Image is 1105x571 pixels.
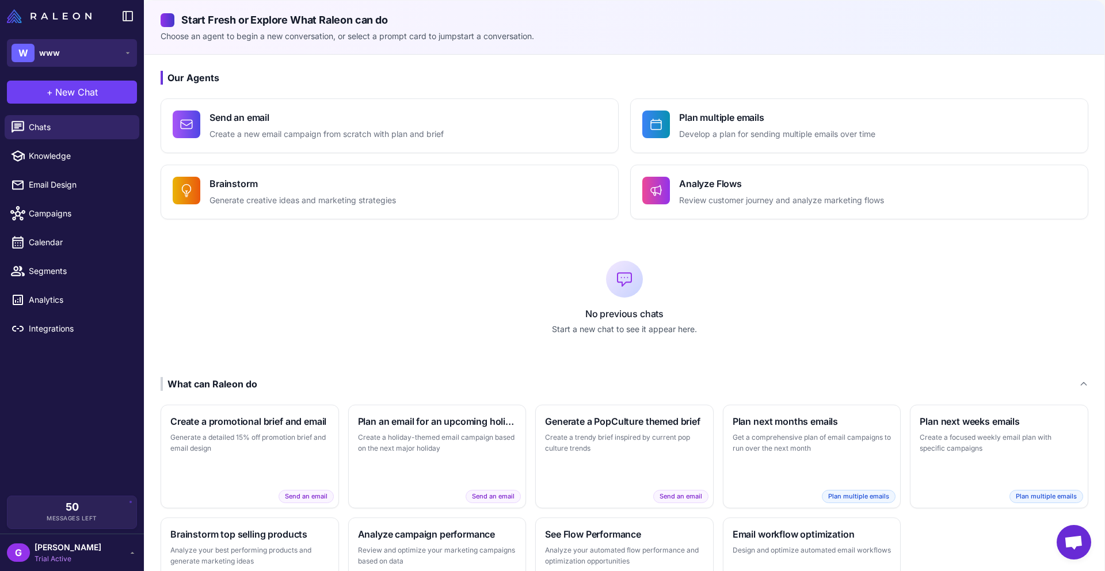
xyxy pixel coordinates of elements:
span: Integrations [29,322,130,335]
span: Send an email [653,490,708,503]
p: Start a new chat to see it appear here. [161,323,1088,336]
p: Analyze your automated flow performance and optimization opportunities [545,545,704,567]
h3: Our Agents [161,71,1088,85]
span: Knowledge [29,150,130,162]
a: Raleon Logo [7,9,96,23]
span: [PERSON_NAME] [35,541,101,554]
span: Chats [29,121,130,134]
a: Segments [5,259,139,283]
p: Generate a detailed 15% off promotion brief and email design [170,432,329,454]
p: Design and optimize automated email workflows [733,545,891,556]
span: Send an email [466,490,521,503]
h4: Plan multiple emails [679,111,875,124]
span: Segments [29,265,130,277]
span: Messages Left [47,514,97,523]
h4: Analyze Flows [679,177,884,191]
a: Chats [5,115,139,139]
a: Calendar [5,230,139,254]
button: Plan an email for an upcoming holidayCreate a holiday-themed email campaign based on the next maj... [348,405,527,508]
button: Analyze FlowsReview customer journey and analyze marketing flows [630,165,1088,219]
div: W [12,44,35,62]
h3: Brainstorm top selling products [170,527,329,541]
span: 50 [66,502,79,512]
p: Get a comprehensive plan of email campaigns to run over the next month [733,432,891,454]
button: Plan next months emailsGet a comprehensive plan of email campaigns to run over the next monthPlan... [723,405,901,508]
h3: Plan next weeks emails [920,414,1079,428]
h3: Create a promotional brief and email [170,414,329,428]
p: Create a holiday-themed email campaign based on the next major holiday [358,432,517,454]
a: Open chat [1057,525,1091,559]
button: Plan multiple emailsDevelop a plan for sending multiple emails over time [630,98,1088,153]
p: Create a trendy brief inspired by current pop culture trends [545,432,704,454]
p: Analyze your best performing products and generate marketing ideas [170,545,329,567]
p: Create a focused weekly email plan with specific campaigns [920,432,1079,454]
button: Generate a PopCulture themed briefCreate a trendy brief inspired by current pop culture trendsSen... [535,405,714,508]
h3: Generate a PopCulture themed brief [545,414,704,428]
span: Calendar [29,236,130,249]
div: What can Raleon do [161,377,257,391]
h3: Plan an email for an upcoming holiday [358,414,517,428]
button: +New Chat [7,81,137,104]
span: Analytics [29,294,130,306]
a: Analytics [5,288,139,312]
p: Review customer journey and analyze marketing flows [679,194,884,207]
p: No previous chats [161,307,1088,321]
a: Integrations [5,317,139,341]
span: Email Design [29,178,130,191]
span: New Chat [55,85,98,99]
a: Knowledge [5,144,139,168]
p: Generate creative ideas and marketing strategies [209,194,396,207]
span: + [47,85,53,99]
span: Campaigns [29,207,130,220]
button: Send an emailCreate a new email campaign from scratch with plan and brief [161,98,619,153]
h4: Brainstorm [209,177,396,191]
span: Plan multiple emails [1009,490,1083,503]
h4: Send an email [209,111,444,124]
button: Plan next weeks emailsCreate a focused weekly email plan with specific campaignsPlan multiple emails [910,405,1088,508]
p: Review and optimize your marketing campaigns based on data [358,545,517,567]
span: Trial Active [35,554,101,564]
h3: See Flow Performance [545,527,704,541]
h3: Email workflow optimization [733,527,891,541]
p: Develop a plan for sending multiple emails over time [679,128,875,141]
button: BrainstormGenerate creative ideas and marketing strategies [161,165,619,219]
span: Plan multiple emails [822,490,896,503]
img: Raleon Logo [7,9,92,23]
h2: Start Fresh or Explore What Raleon can do [161,12,1088,28]
a: Email Design [5,173,139,197]
span: www [39,47,60,59]
button: Create a promotional brief and emailGenerate a detailed 15% off promotion brief and email designS... [161,405,339,508]
button: Wwww [7,39,137,67]
span: Send an email [279,490,334,503]
div: G [7,543,30,562]
p: Choose an agent to begin a new conversation, or select a prompt card to jumpstart a conversation. [161,30,1088,43]
p: Create a new email campaign from scratch with plan and brief [209,128,444,141]
h3: Analyze campaign performance [358,527,517,541]
h3: Plan next months emails [733,414,891,428]
a: Campaigns [5,201,139,226]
